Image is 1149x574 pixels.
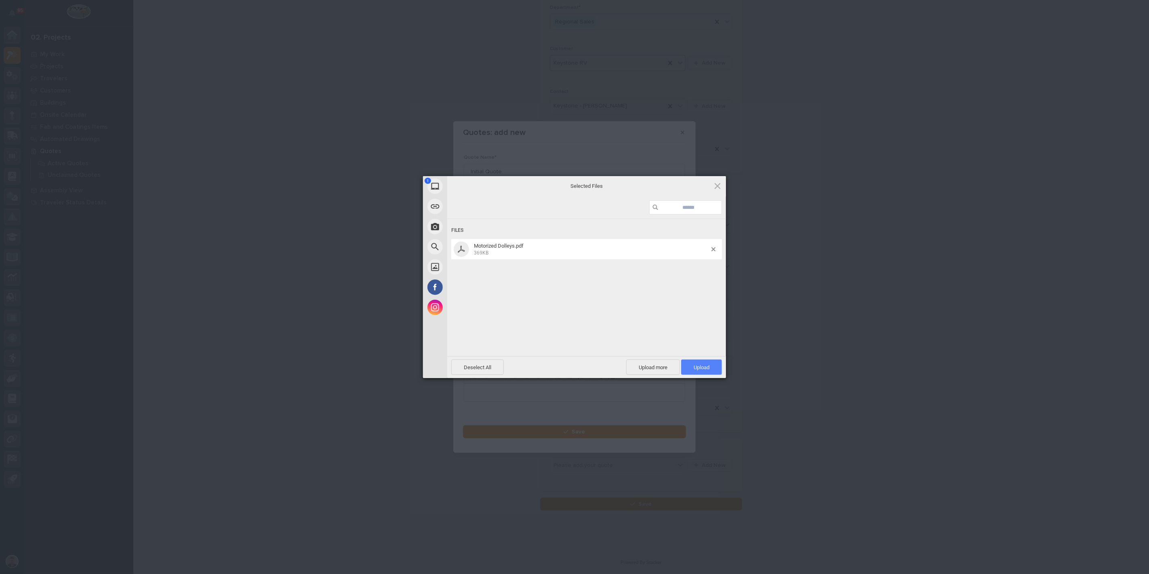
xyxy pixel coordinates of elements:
span: 1 [425,178,431,184]
span: Motorized Dolleys.pdf [474,243,524,249]
span: Upload [681,360,722,375]
div: Instagram [423,297,520,317]
span: Motorized Dolleys.pdf [471,243,711,256]
div: Web Search [423,237,520,257]
span: Upload [694,364,709,370]
span: Upload more [626,360,680,375]
span: 369KB [474,250,488,256]
div: Facebook [423,277,520,297]
div: Files [451,223,722,238]
div: My Device [423,176,520,196]
span: Deselect All [451,360,504,375]
div: Link (URL) [423,196,520,217]
div: Take Photo [423,217,520,237]
div: Unsplash [423,257,520,277]
span: Click here or hit ESC to close picker [713,181,722,190]
span: Selected Files [506,182,667,189]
